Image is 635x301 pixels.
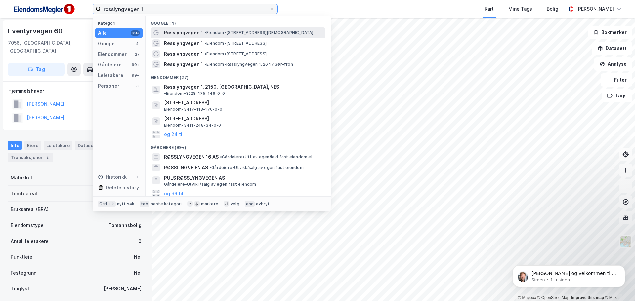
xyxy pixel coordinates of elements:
[11,206,49,213] div: Bruksareal (BRA)
[164,60,203,68] span: Røsslyngvegen 1
[146,16,331,27] div: Google (4)
[101,4,270,14] input: Søk på adresse, matrikkel, gårdeiere, leietakere eller personer
[134,253,142,261] div: Nei
[592,42,632,55] button: Datasett
[594,57,632,71] button: Analyse
[518,295,536,300] a: Mapbox
[571,295,604,300] a: Improve this map
[204,62,293,67] span: Eiendom • Røsslyngvegen 1, 2647 Sør-fron
[135,52,140,57] div: 27
[117,201,135,207] div: nytt søk
[8,39,94,55] div: 7056, [GEOGRAPHIC_DATA], [GEOGRAPHIC_DATA]
[98,29,107,37] div: Alle
[164,174,323,182] span: PULS RØSSLYNGVEGEN AS
[104,285,142,293] div: [PERSON_NAME]
[164,50,203,58] span: Røsslyngvegen 1
[8,87,144,95] div: Hjemmelshaver
[151,201,182,207] div: neste kategori
[485,5,494,13] div: Kart
[164,164,208,171] span: RØSSLINGVEIEN AS
[134,269,142,277] div: Nei
[164,91,225,96] span: Eiendom • 3228-175-146-0-0
[547,5,558,13] div: Bolig
[135,41,140,46] div: 4
[164,83,279,91] span: Røsslyngvegen 1, 2150, [GEOGRAPHIC_DATA], NES
[204,51,206,56] span: •
[138,237,142,245] div: 0
[11,237,49,245] div: Antall leietakere
[576,5,614,13] div: [PERSON_NAME]
[164,29,203,37] span: Røsslyngvegen 1
[131,73,140,78] div: 99+
[140,201,149,207] div: tab
[164,99,323,107] span: [STREET_ADDRESS]
[98,21,143,26] div: Kategori
[11,174,32,182] div: Matrikkel
[508,5,532,13] div: Mine Tags
[44,154,51,161] div: 2
[245,201,255,207] div: esc
[11,253,32,261] div: Punktleie
[146,140,331,152] div: Gårdeiere (99+)
[98,82,119,90] div: Personer
[164,123,221,128] span: Eiendom • 3411-248-34-0-0
[503,251,635,298] iframe: Intercom notifications melding
[75,141,100,150] div: Datasett
[164,153,219,161] span: RØSSLYNGVEGEN 16 AS
[537,295,570,300] a: OpenStreetMap
[204,41,206,46] span: •
[164,107,222,112] span: Eiendom • 3417-113-176-0-0
[601,73,632,87] button: Filter
[131,62,140,67] div: 99+
[98,173,127,181] div: Historikk
[204,51,267,56] span: Eiendom • [STREET_ADDRESS]
[204,30,314,35] span: Eiendom • [STREET_ADDRESS][DEMOGRAPHIC_DATA]
[220,154,222,159] span: •
[98,71,123,79] div: Leietakere
[204,30,206,35] span: •
[164,131,184,138] button: og 24 til
[201,201,218,207] div: markere
[44,141,72,150] div: Leietakere
[98,40,115,48] div: Google
[231,201,239,207] div: velg
[619,235,632,248] img: Z
[588,26,632,39] button: Bokmerker
[106,184,139,192] div: Delete history
[602,89,632,102] button: Tags
[8,141,22,150] div: Info
[131,30,140,36] div: 99+
[98,201,116,207] div: Ctrl + k
[8,63,65,76] button: Tag
[108,221,142,229] div: Tomannsbolig
[164,190,183,198] button: og 96 til
[98,61,122,69] div: Gårdeiere
[209,165,211,170] span: •
[164,91,166,96] span: •
[11,221,44,229] div: Eiendomstype
[29,25,114,31] p: Message from Simen, sent 1 u siden
[204,62,206,67] span: •
[11,2,77,17] img: F4PB6Px+NJ5v8B7XTbfpPpyloAAAAASUVORK5CYII=
[164,182,256,187] span: Gårdeiere • Utvikl./salg av egen fast eiendom
[146,70,331,82] div: Eiendommer (27)
[256,201,270,207] div: avbryt
[135,83,140,89] div: 3
[29,19,113,51] span: [PERSON_NAME] og velkommen til Newsec Maps, [PERSON_NAME] det er du lurer på så er det bare å ta ...
[11,285,29,293] div: Tinglyst
[8,153,53,162] div: Transaksjoner
[11,190,37,198] div: Tomteareal
[24,141,41,150] div: Eiere
[204,41,267,46] span: Eiendom • [STREET_ADDRESS]
[164,115,323,123] span: [STREET_ADDRESS]
[135,174,140,180] div: 1
[164,39,203,47] span: Røsslyngvegen 1
[11,269,36,277] div: Festegrunn
[220,154,313,160] span: Gårdeiere • Utl. av egen/leid fast eiendom el.
[98,50,127,58] div: Eiendommer
[209,165,304,170] span: Gårdeiere • Utvikl./salg av egen fast eiendom
[8,26,64,36] div: Eventyrvegen 60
